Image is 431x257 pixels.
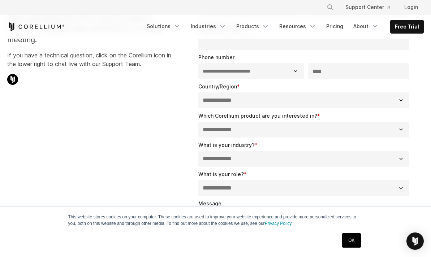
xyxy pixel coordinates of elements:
span: Phone number [198,54,234,60]
div: Navigation Menu [142,20,424,34]
p: This website stores cookies on your computer. These cookies are used to improve your website expe... [68,214,363,227]
a: OK [342,233,361,248]
img: Corellium Chat Icon [7,74,18,85]
a: About [349,20,383,33]
span: Country/Region [198,83,237,90]
span: What is your industry? [198,142,255,148]
button: Search [324,1,337,14]
div: Navigation Menu [318,1,424,14]
span: Which Corellium product are you interested in? [198,113,317,119]
span: Message [198,200,221,206]
a: Products [232,20,273,33]
a: Industries [186,20,230,33]
a: Login [398,1,424,14]
a: Support Center [340,1,396,14]
a: Corellium Home [7,22,65,31]
span: What is your role? [198,171,244,177]
a: Privacy Policy. [265,221,293,226]
a: Pricing [322,20,348,33]
div: Open Intercom Messenger [406,232,424,250]
a: Free Trial [391,20,423,33]
p: If you have a technical question, click on the Corellium icon in the lower right to chat live wit... [7,51,172,68]
a: Solutions [142,20,185,33]
a: Resources [275,20,320,33]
